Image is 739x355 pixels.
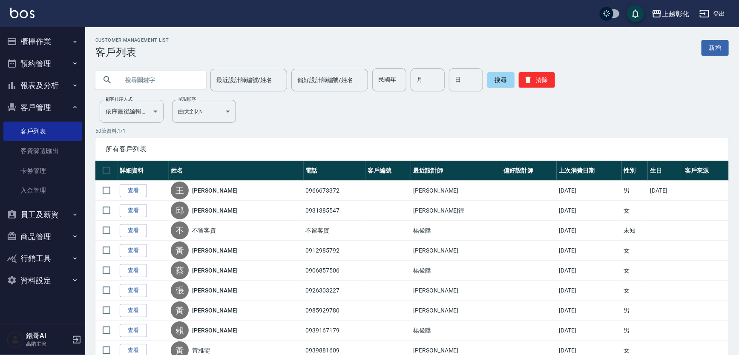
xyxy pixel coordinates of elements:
td: [PERSON_NAME] [411,181,501,201]
div: 邱 [171,202,189,219]
td: [DATE] [557,241,621,261]
button: 登出 [696,6,729,22]
div: 賴 [171,321,189,339]
div: 張 [171,281,189,299]
div: 上越彰化 [662,9,689,19]
a: 新增 [702,40,729,56]
a: 入金管理 [3,181,82,200]
td: [DATE] [557,301,621,321]
a: 卡券管理 [3,161,82,181]
th: 客戶來源 [683,161,729,181]
th: 上次消費日期 [557,161,621,181]
label: 呈現順序 [178,96,196,102]
a: 查看 [120,224,147,237]
a: [PERSON_NAME] [192,286,237,295]
p: 50 筆資料, 1 / 1 [95,127,729,135]
a: [PERSON_NAME] [192,306,237,315]
a: 客戶列表 [3,122,82,141]
th: 姓名 [169,161,303,181]
th: 客戶編號 [365,161,411,181]
a: 查看 [120,264,147,277]
button: 預約管理 [3,53,82,75]
td: 0926303227 [304,281,366,301]
button: 上越彰化 [648,5,693,23]
a: 查看 [120,184,147,197]
img: Logo [10,8,35,18]
td: [DATE] [557,261,621,281]
button: 資料設定 [3,270,82,292]
td: 女 [622,261,648,281]
td: 0912985792 [304,241,366,261]
a: 不留客資 [192,226,216,235]
td: 未知 [622,221,648,241]
div: 王 [171,182,189,199]
td: [DATE] [648,181,683,201]
th: 最近設計師 [411,161,501,181]
a: 查看 [120,204,147,217]
button: 商品管理 [3,226,82,248]
a: 查看 [120,284,147,297]
div: 黃 [171,241,189,259]
th: 電話 [304,161,366,181]
button: 報表及分析 [3,74,82,97]
th: 偏好設計師 [501,161,557,181]
td: 楊俊陞 [411,261,501,281]
td: [PERSON_NAME] [411,281,501,301]
td: 男 [622,321,648,341]
td: 男 [622,181,648,201]
td: [DATE] [557,181,621,201]
a: 查看 [120,304,147,317]
h5: 鏹哥AI [26,332,69,340]
div: 蔡 [171,261,189,279]
a: [PERSON_NAME] [192,266,237,275]
th: 生日 [648,161,683,181]
div: 黃 [171,301,189,319]
a: [PERSON_NAME] [192,326,237,335]
button: 搜尋 [487,72,515,88]
a: [PERSON_NAME] [192,246,237,255]
span: 所有客戶列表 [106,145,719,153]
td: 不留客資 [304,221,366,241]
button: save [627,5,644,22]
td: [DATE] [557,221,621,241]
td: [DATE] [557,321,621,341]
td: [PERSON_NAME] [411,241,501,261]
td: 0939167179 [304,321,366,341]
td: 女 [622,201,648,221]
td: 0906857506 [304,261,366,281]
td: 0966673372 [304,181,366,201]
h2: Customer Management List [95,37,169,43]
td: 男 [622,301,648,321]
div: 依序最後編輯時間 [100,100,164,123]
td: 楊俊陞 [411,321,501,341]
div: 不 [171,222,189,239]
a: 黃雅雯 [192,346,210,355]
input: 搜尋關鍵字 [119,68,199,91]
a: 查看 [120,324,147,337]
th: 性別 [622,161,648,181]
p: 高階主管 [26,340,69,348]
a: [PERSON_NAME] [192,186,237,195]
a: 客資篩選匯出 [3,141,82,161]
td: [PERSON_NAME]徨 [411,201,501,221]
td: [PERSON_NAME] [411,301,501,321]
td: [DATE] [557,201,621,221]
div: 由大到小 [172,100,236,123]
th: 詳細資料 [118,161,169,181]
button: 客戶管理 [3,97,82,119]
td: 0931385547 [304,201,366,221]
button: 員工及薪資 [3,204,82,226]
h3: 客戶列表 [95,46,169,58]
td: 0985929780 [304,301,366,321]
td: [DATE] [557,281,621,301]
img: Person [7,331,24,348]
label: 顧客排序方式 [106,96,132,102]
button: 清除 [519,72,555,88]
td: 楊俊陞 [411,221,501,241]
td: 女 [622,281,648,301]
button: 行銷工具 [3,247,82,270]
a: [PERSON_NAME] [192,206,237,215]
button: 櫃檯作業 [3,31,82,53]
td: 女 [622,241,648,261]
a: 查看 [120,244,147,257]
